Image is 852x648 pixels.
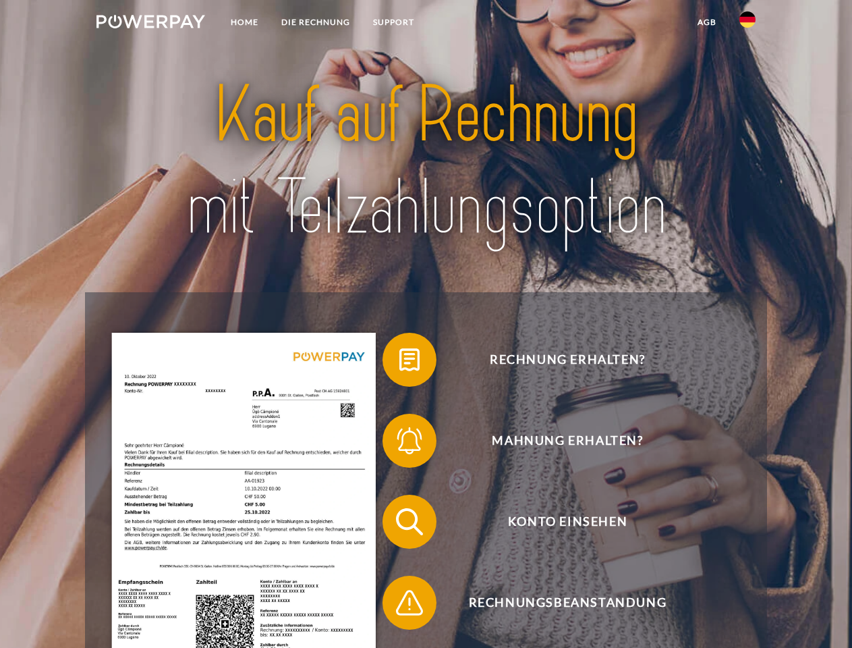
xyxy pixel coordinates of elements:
span: Rechnungsbeanstandung [402,576,733,630]
button: Rechnungsbeanstandung [382,576,733,630]
img: title-powerpay_de.svg [129,65,723,259]
span: Rechnung erhalten? [402,333,733,387]
a: agb [686,10,728,34]
a: DIE RECHNUNG [270,10,362,34]
img: qb_warning.svg [393,586,426,620]
img: qb_search.svg [393,505,426,539]
button: Mahnung erhalten? [382,414,733,468]
img: qb_bell.svg [393,424,426,458]
button: Konto einsehen [382,495,733,549]
a: SUPPORT [362,10,426,34]
a: Home [219,10,270,34]
span: Mahnung erhalten? [402,414,733,468]
span: Konto einsehen [402,495,733,549]
button: Rechnung erhalten? [382,333,733,387]
img: logo-powerpay-white.svg [96,15,205,28]
img: de [739,11,756,28]
img: qb_bill.svg [393,343,426,377]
